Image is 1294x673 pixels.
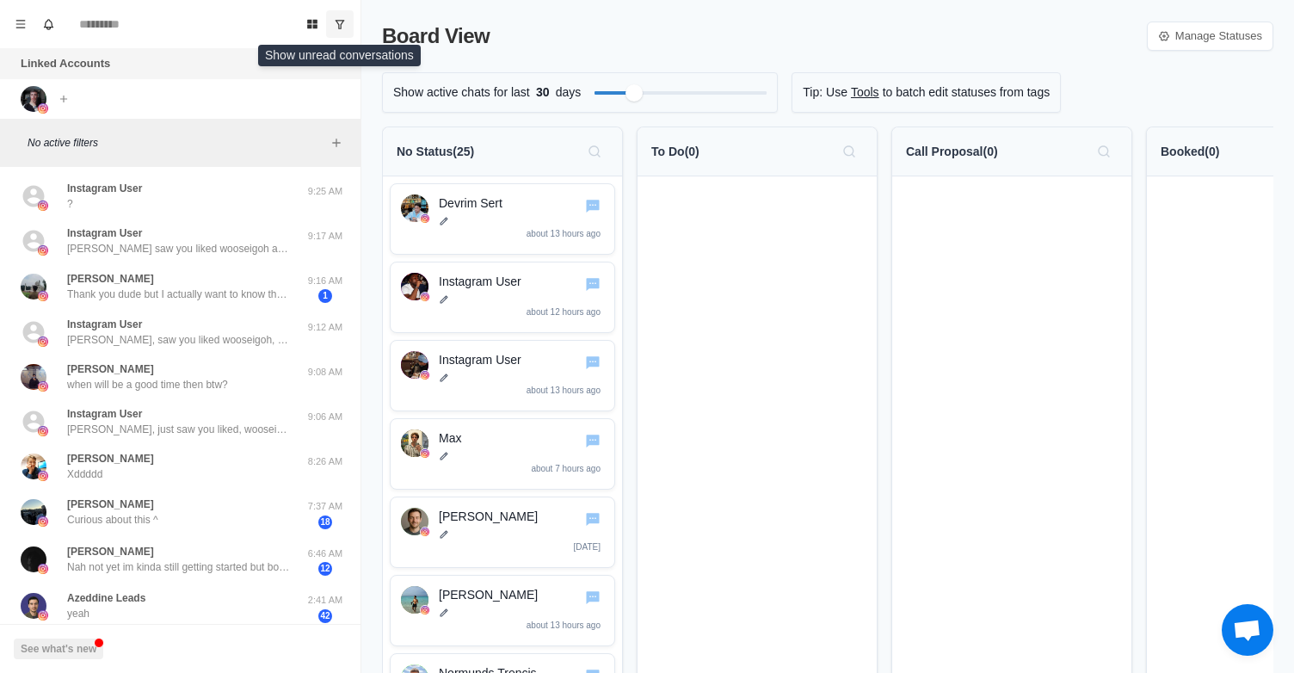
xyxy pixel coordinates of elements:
[421,528,429,536] img: instagram
[625,84,643,102] div: Filter by activity days
[38,610,48,621] img: picture
[38,426,48,436] img: picture
[390,418,615,490] div: Go to chatMaxinstagramMaxabout 7 hours ago
[38,103,48,114] img: picture
[38,336,48,347] img: picture
[530,83,556,102] span: 30
[7,10,34,38] button: Menu
[67,361,154,377] p: [PERSON_NAME]
[38,201,48,211] img: picture
[38,291,48,301] img: picture
[67,406,142,422] p: Instagram User
[67,377,228,392] p: when will be a good time then btw?
[67,512,158,528] p: Curious about this ^
[67,271,154,287] p: [PERSON_NAME]
[421,449,429,458] img: instagram
[21,274,46,299] img: picture
[67,606,89,621] p: yeah
[581,138,608,165] button: Search
[1090,138,1118,165] button: Search
[421,214,429,223] img: instagram
[21,546,46,572] img: picture
[67,590,145,606] p: Azeddine Leads
[390,340,615,411] div: Go to chatInstagram UserinstagramInstagram Userabout 13 hours ago
[527,306,601,318] p: about 12 hours ago
[651,143,699,161] p: To Do ( 0 )
[318,289,332,303] span: 1
[382,21,490,52] p: Board View
[439,508,604,526] p: [PERSON_NAME]
[390,262,615,333] div: Go to chatInstagram UserinstagramInstagram Userabout 12 hours ago
[527,384,601,397] p: about 13 hours ago
[583,431,602,450] button: Go to chat
[34,10,62,38] button: Notifications
[67,332,291,348] p: [PERSON_NAME], saw you liked wooseigoh, and i was like curious, what business aree you in g?
[67,466,102,482] p: Xddddd
[1147,22,1273,51] a: Manage Statuses
[883,83,1051,102] p: to batch edit statuses from tags
[401,351,428,379] img: Instagram User
[318,562,332,576] span: 12
[531,462,601,475] p: about 7 hours ago
[401,586,428,614] img: 𝘾𝙧𝙞𝙨𝙩𝙞𝙖𝙣 𝙁𝙚𝙡𝙞𝙥𝙚
[67,497,154,512] p: [PERSON_NAME]
[304,274,347,288] p: 9:16 AM
[401,273,428,300] img: Instagram User
[421,606,429,614] img: instagram
[67,422,291,437] p: [PERSON_NAME], just saw you liked, wooseigoh, curious, what business are you in g??
[556,83,582,102] p: days
[304,320,347,335] p: 9:12 AM
[318,609,332,623] span: 42
[390,183,615,255] div: Go to chatDevrim SertinstagramDevrim Sertabout 13 hours ago
[527,227,601,240] p: about 13 hours ago
[583,588,602,607] button: Go to chat
[583,196,602,215] button: Go to chat
[67,544,154,559] p: [PERSON_NAME]
[583,275,602,293] button: Go to chat
[583,353,602,372] button: Go to chat
[421,293,429,301] img: instagram
[326,10,354,38] button: Show unread conversations
[38,564,48,574] img: picture
[304,546,347,561] p: 6:46 AM
[439,429,604,448] p: Max
[21,55,110,72] p: Linked Accounts
[1222,604,1273,656] div: Open chat
[304,229,347,244] p: 9:17 AM
[326,133,347,153] button: Add filters
[304,499,347,514] p: 7:37 AM
[318,516,332,529] span: 18
[67,181,142,196] p: Instagram User
[304,184,347,199] p: 9:25 AM
[38,516,48,527] img: picture
[38,471,48,481] img: picture
[401,194,428,222] img: Devrim Sert
[28,135,326,151] p: No active filters
[401,508,428,535] img: Tony Webber
[21,86,46,112] img: picture
[67,317,142,332] p: Instagram User
[439,194,604,213] p: Devrim Sert
[835,138,863,165] button: Search
[299,10,326,38] button: Board View
[53,89,74,109] button: Add account
[38,245,48,256] img: picture
[421,371,429,380] img: instagram
[14,639,103,659] button: See what's new
[304,454,347,469] p: 8:26 AM
[67,196,73,212] p: ?
[527,619,601,632] p: about 13 hours ago
[304,410,347,424] p: 9:06 AM
[390,575,615,646] div: Go to chat𝘾𝙧𝙞𝙨𝙩𝙞𝙖𝙣 𝙁𝙚𝙡𝙞𝙥𝙚instagram[PERSON_NAME]about 13 hours ago
[1161,143,1219,161] p: Booked ( 0 )
[439,586,604,604] p: [PERSON_NAME]
[21,499,46,525] img: picture
[67,451,154,466] p: [PERSON_NAME]
[21,454,46,479] img: picture
[401,429,428,457] img: Max
[38,381,48,392] img: picture
[397,143,474,161] p: No Status ( 25 )
[583,509,602,528] button: Go to chat
[906,143,998,161] p: Call Proposal ( 0 )
[67,225,142,241] p: Instagram User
